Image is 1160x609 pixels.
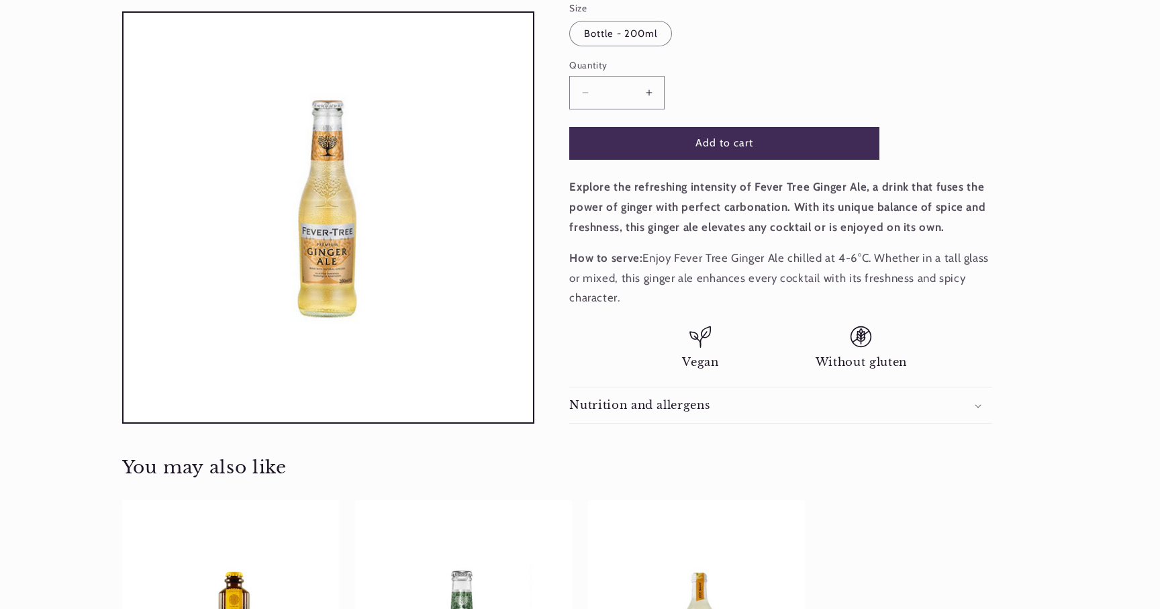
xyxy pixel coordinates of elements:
button: Add to cart [569,127,879,160]
summary: Nutrition and allergens [569,387,992,423]
span: Without gluten [816,355,907,369]
span: Vegan [682,355,718,369]
legend: Size [569,1,588,15]
label: Bottle - 200ml [569,21,672,46]
h2: Nutrition and allergens [569,398,710,412]
strong: Explore the refreshing intensity of Fever Tree Ginger Ale, a drink that fuses the power of ginger... [569,180,985,233]
h2: You may also like [122,456,1038,479]
p: Enjoy Fever Tree Ginger Ale chilled at 4-6°C. Whether in a tall glass or mixed, this ginger ale e... [569,248,992,308]
media-gallery: Gallery Viewer [122,11,534,424]
label: Quantity [569,58,879,72]
strong: How to serve: [569,251,642,265]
